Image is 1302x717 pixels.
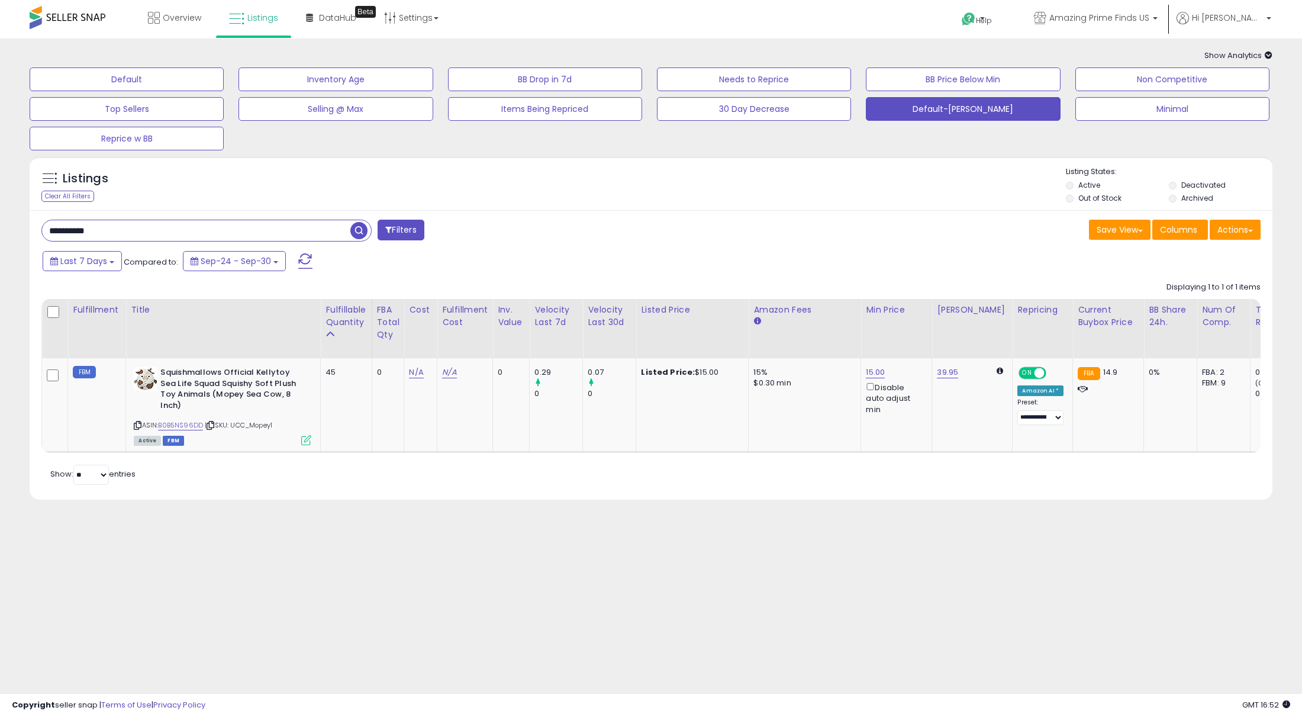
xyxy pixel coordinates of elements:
div: Current Buybox Price [1078,304,1139,329]
div: Num of Comp. [1202,304,1245,329]
button: Inventory Age [239,67,433,91]
div: 45 [325,367,362,378]
div: $15.00 [641,367,739,378]
div: Clear All Filters [41,191,94,202]
div: 0 [534,388,582,399]
div: Fulfillment [73,304,121,316]
label: Out of Stock [1078,193,1121,203]
span: OFF [1045,368,1063,378]
button: BB Price Below Min [866,67,1060,91]
button: Actions [1210,220,1261,240]
div: 0.29 [534,367,582,378]
button: Last 7 Days [43,251,122,271]
span: Show Analytics [1204,50,1272,61]
a: Help [952,3,1015,38]
div: Fulfillable Quantity [325,304,366,329]
div: 0 [377,367,395,378]
a: B0B5NS96DD [158,420,203,430]
button: Save View [1089,220,1150,240]
span: Compared to: [124,256,178,268]
button: BB Drop in 7d [448,67,642,91]
div: BB Share 24h. [1149,304,1192,329]
div: ASIN: [134,367,311,444]
img: 61hEomeqI8L._SL40_.jpg [134,367,157,391]
button: Filters [378,220,424,240]
span: | SKU: UCC_Mopey1 [205,420,272,430]
small: FBM [73,366,96,378]
div: 0 [498,367,520,378]
button: 30 Day Decrease [657,97,851,121]
div: $0.30 min [753,378,852,388]
div: 0% [1149,367,1188,378]
label: Archived [1181,193,1213,203]
div: Title [131,304,315,316]
h5: Listings [63,171,108,187]
div: Amazon AI * [1017,385,1063,396]
span: Amazing Prime Finds US [1049,12,1149,24]
button: Default [30,67,224,91]
button: Items Being Repriced [448,97,642,121]
span: Columns [1160,224,1197,236]
a: N/A [409,366,423,378]
span: ON [1020,368,1035,378]
div: Displaying 1 to 1 of 1 items [1166,282,1261,293]
span: DataHub [319,12,356,24]
button: Needs to Reprice [657,67,851,91]
button: Default-[PERSON_NAME] [866,97,1060,121]
button: Sep-24 - Sep-30 [183,251,286,271]
span: Help [976,15,992,25]
a: Hi [PERSON_NAME] [1177,12,1271,38]
i: Get Help [961,12,976,27]
div: Velocity Last 30d [588,304,631,329]
button: Minimal [1075,97,1269,121]
div: FBA Total Qty [377,304,399,341]
div: Inv. value [498,304,524,329]
button: Selling @ Max [239,97,433,121]
div: Min Price [866,304,927,316]
button: Columns [1152,220,1208,240]
a: 15.00 [866,366,885,378]
span: FBM [163,436,184,446]
div: [PERSON_NAME] [937,304,1007,316]
span: 14.9 [1103,366,1118,378]
div: Preset: [1017,398,1063,425]
span: Overview [163,12,201,24]
div: 15% [753,367,852,378]
div: 0 [588,388,636,399]
b: Squishmallows Official Kellytoy Sea Life Squad Squishy Soft Plush Toy Animals (Mopey Sea Cow, 8 I... [160,367,304,414]
div: 0.07 [588,367,636,378]
span: Show: entries [50,468,136,480]
a: N/A [442,366,456,378]
div: Amazon Fees [753,304,856,316]
button: Top Sellers [30,97,224,121]
div: Listed Price [641,304,743,316]
span: Last 7 Days [60,255,107,267]
div: Disable auto adjust min [866,381,923,415]
small: (0%) [1255,378,1272,388]
p: Listing States: [1066,166,1272,178]
span: Hi [PERSON_NAME] [1192,12,1263,24]
div: FBA: 2 [1202,367,1241,378]
div: Total Rev. [1255,304,1298,329]
button: Reprice w BB [30,127,224,150]
span: Listings [247,12,278,24]
div: FBM: 9 [1202,378,1241,388]
small: Amazon Fees. [753,316,760,327]
label: Deactivated [1181,180,1226,190]
div: Velocity Last 7d [534,304,578,329]
div: Fulfillment Cost [442,304,488,329]
b: Listed Price: [641,366,695,378]
a: 39.95 [937,366,958,378]
label: Active [1078,180,1100,190]
small: FBA [1078,367,1100,380]
button: Non Competitive [1075,67,1269,91]
div: Tooltip anchor [355,6,376,18]
div: Repricing [1017,304,1068,316]
span: Sep-24 - Sep-30 [201,255,271,267]
div: Cost [409,304,432,316]
span: All listings currently available for purchase on Amazon [134,436,161,446]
